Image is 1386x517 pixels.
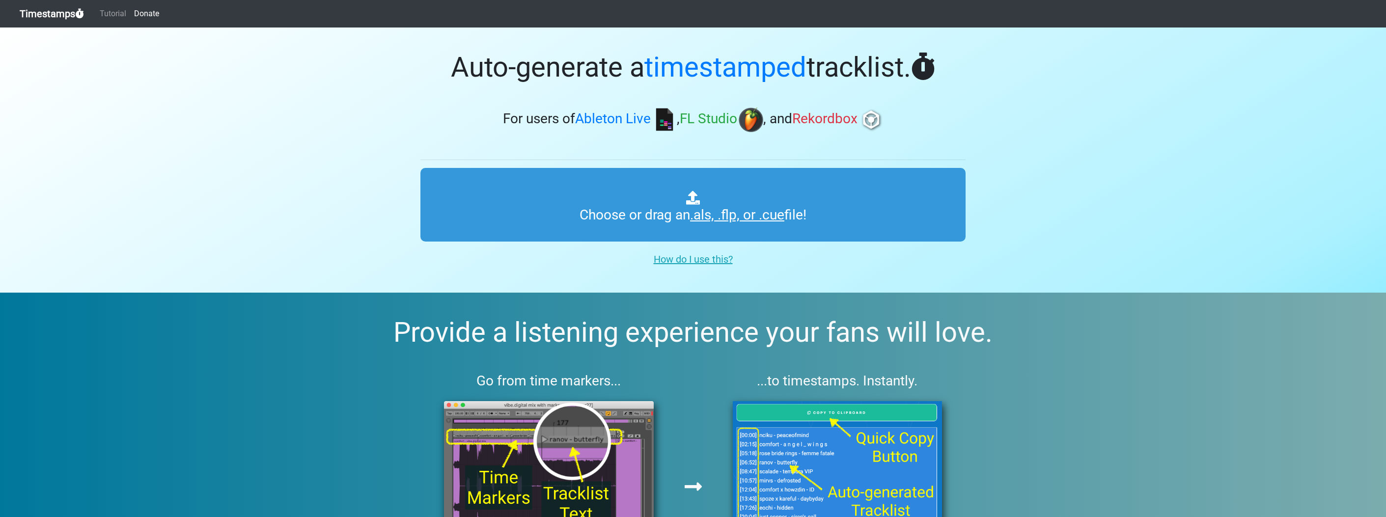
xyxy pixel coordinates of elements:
[420,108,966,132] h3: For users of , , and
[792,111,858,127] span: Rekordbox
[644,51,806,83] span: timestamped
[652,108,677,132] img: ableton.png
[130,4,163,24] a: Donate
[420,373,677,389] h3: Go from time markers...
[680,111,737,127] span: FL Studio
[420,51,966,84] h1: Auto-generate a tracklist.
[654,253,733,265] u: How do I use this?
[575,111,651,127] span: Ableton Live
[859,108,884,132] img: rb.png
[24,316,1362,349] h2: Provide a listening experience your fans will love.
[709,373,966,389] h3: ...to timestamps. Instantly.
[96,4,130,24] a: Tutorial
[20,4,84,24] a: Timestamps
[739,108,763,132] img: fl.png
